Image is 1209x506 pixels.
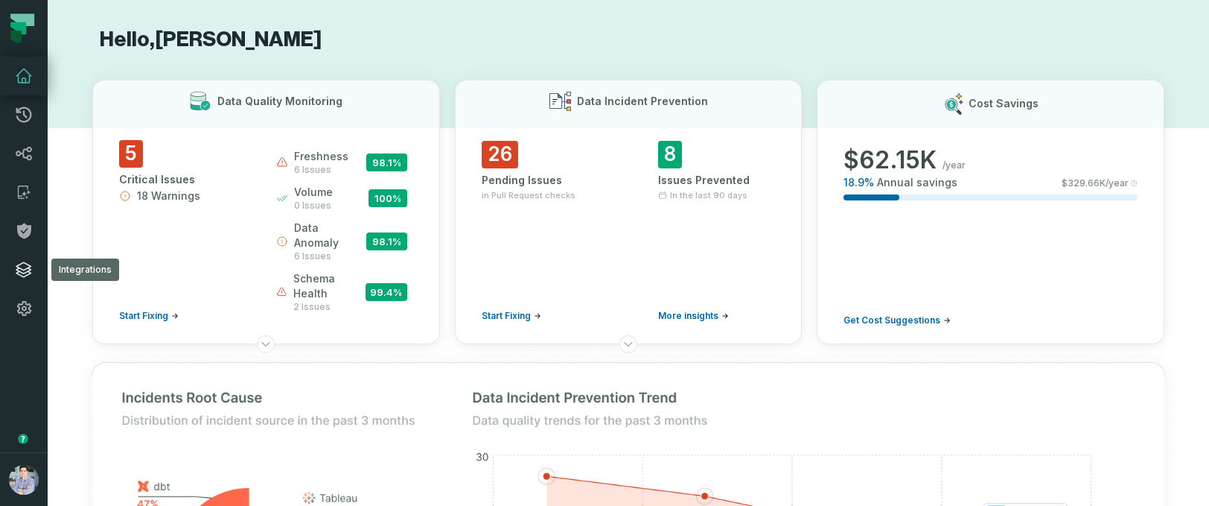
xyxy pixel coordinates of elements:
[16,432,30,446] div: Tooltip anchor
[294,149,348,164] span: freshness
[92,80,440,344] button: Data Quality Monitoring5Critical Issues18 WarningsStart Fixingfreshness6 issues98.1%volume0 issue...
[92,27,1164,53] h1: Hello, [PERSON_NAME]
[817,80,1164,344] button: Cost Savings$62.15K/year18.9%Annual savings$329.66K/yearGet Cost Suggestions
[366,154,407,171] span: 98.1 %
[293,301,366,313] span: 2 issues
[482,189,575,201] span: in Pull Request checks
[843,175,874,190] span: 18.9 %
[294,164,348,176] span: 6 issues
[294,200,333,212] span: 0 issues
[482,310,541,322] a: Start Fixing
[482,173,599,188] div: Pending Issues
[119,310,168,322] span: Start Fixing
[670,189,747,201] span: In the last 90 days
[658,173,775,188] div: Issues Prevented
[217,94,342,109] h3: Data Quality Monitoring
[877,175,957,190] span: Annual savings
[1062,177,1129,189] span: $ 329.66K /year
[969,96,1039,111] h3: Cost Savings
[658,310,718,322] span: More insights
[366,283,407,301] span: 99.4 %
[137,189,200,203] span: 18 Warnings
[119,310,179,322] a: Start Fixing
[294,250,366,262] span: 6 issues
[658,310,729,322] a: More insights
[843,314,940,326] span: Get Cost Suggestions
[843,314,951,326] a: Get Cost Suggestions
[482,310,531,322] span: Start Fixing
[369,189,407,207] span: 100 %
[942,159,966,171] span: /year
[658,141,682,168] span: 8
[293,271,366,301] span: schema health
[366,233,407,250] span: 98.1 %
[482,141,518,168] span: 26
[843,145,937,175] span: $ 62.15K
[119,140,143,168] span: 5
[9,465,39,495] img: avatar of Alon Nafta
[577,94,708,109] h3: Data Incident Prevention
[294,221,366,250] span: data anomaly
[294,185,333,200] span: volume
[455,80,803,344] button: Data Incident Prevention26Pending Issuesin Pull Request checksStart Fixing8Issues PreventedIn the...
[119,172,249,187] div: Critical Issues
[51,259,119,281] div: Integrations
